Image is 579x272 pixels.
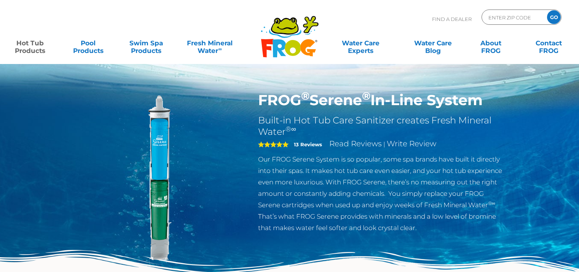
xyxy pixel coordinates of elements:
[526,35,571,51] a: ContactFROG
[124,35,169,51] a: Swim SpaProducts
[488,200,495,206] sup: ®∞
[324,35,397,51] a: Water CareExperts
[301,89,309,102] sup: ®
[329,139,382,148] a: Read Reviews
[65,35,110,51] a: PoolProducts
[410,35,455,51] a: Water CareBlog
[488,12,539,23] input: Zip Code Form
[182,35,238,51] a: Fresh MineralWater∞
[383,141,385,148] span: |
[258,154,507,234] p: Our FROG Serene System is so popular, some spa brands have built it directly into their spas. It ...
[432,10,472,29] p: Find A Dealer
[286,125,296,133] sup: ®∞
[218,46,222,52] sup: ∞
[547,10,561,24] input: GO
[468,35,513,51] a: AboutFROG
[387,139,436,148] a: Write Review
[258,115,507,138] h2: Built-in Hot Tub Care Sanitizer creates Fresh Mineral Water
[258,141,289,147] span: 5
[294,141,322,147] strong: 13 Reviews
[8,35,53,51] a: Hot TubProducts
[73,91,247,266] img: serene-inline.png
[362,89,370,102] sup: ®
[258,91,507,109] h1: FROG Serene In-Line System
